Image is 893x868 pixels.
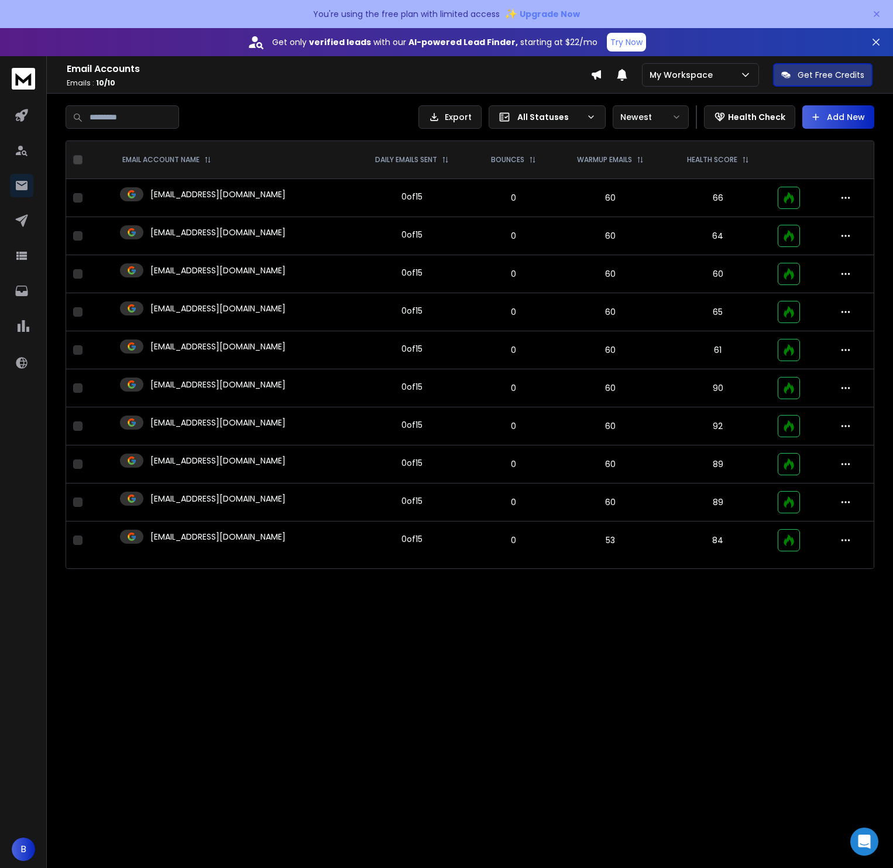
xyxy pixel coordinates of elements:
[610,36,643,48] p: Try Now
[67,78,590,88] p: Emails :
[479,306,548,318] p: 0
[665,293,770,331] td: 65
[577,155,632,164] p: WARMUP EMAILS
[150,341,286,352] p: [EMAIL_ADDRESS][DOMAIN_NAME]
[613,105,689,129] button: Newest
[850,828,878,856] div: Open Intercom Messenger
[150,227,286,238] p: [EMAIL_ADDRESS][DOMAIN_NAME]
[150,265,286,276] p: [EMAIL_ADDRESS][DOMAIN_NAME]
[150,188,286,200] p: [EMAIL_ADDRESS][DOMAIN_NAME]
[150,455,286,466] p: [EMAIL_ADDRESS][DOMAIN_NAME]
[401,533,423,545] div: 0 of 15
[665,483,770,522] td: 89
[401,457,423,469] div: 0 of 15
[520,8,580,20] span: Upgrade Now
[504,6,517,22] span: ✨
[418,105,482,129] button: Export
[555,331,665,369] td: 60
[665,179,770,217] td: 66
[408,36,518,48] strong: AI-powered Lead Finder,
[704,105,795,129] button: Health Check
[272,36,597,48] p: Get only with our starting at $22/mo
[555,522,665,560] td: 53
[479,344,548,356] p: 0
[401,419,423,431] div: 0 of 15
[555,369,665,407] td: 60
[479,192,548,204] p: 0
[665,407,770,445] td: 92
[401,267,423,279] div: 0 of 15
[504,2,580,26] button: ✨Upgrade Now
[401,495,423,507] div: 0 of 15
[517,111,582,123] p: All Statuses
[665,255,770,293] td: 60
[150,417,286,428] p: [EMAIL_ADDRESS][DOMAIN_NAME]
[665,445,770,483] td: 89
[607,33,646,52] button: Try Now
[401,305,423,317] div: 0 of 15
[67,62,590,76] h1: Email Accounts
[728,111,785,123] p: Health Check
[555,293,665,331] td: 60
[650,69,717,81] p: My Workspace
[150,303,286,314] p: [EMAIL_ADDRESS][DOMAIN_NAME]
[401,381,423,393] div: 0 of 15
[555,217,665,255] td: 60
[798,69,864,81] p: Get Free Credits
[122,155,211,164] div: EMAIL ACCOUNT NAME
[479,496,548,508] p: 0
[375,155,437,164] p: DAILY EMAILS SENT
[401,191,423,203] div: 0 of 15
[12,838,35,861] button: B
[687,155,737,164] p: HEALTH SCORE
[555,179,665,217] td: 60
[665,522,770,560] td: 84
[150,379,286,390] p: [EMAIL_ADDRESS][DOMAIN_NAME]
[479,534,548,546] p: 0
[802,105,874,129] button: Add New
[479,458,548,470] p: 0
[773,63,873,87] button: Get Free Credits
[401,343,423,355] div: 0 of 15
[401,229,423,241] div: 0 of 15
[665,331,770,369] td: 61
[150,531,286,543] p: [EMAIL_ADDRESS][DOMAIN_NAME]
[555,483,665,522] td: 60
[665,217,770,255] td: 64
[555,445,665,483] td: 60
[12,68,35,90] img: logo
[96,78,115,88] span: 10 / 10
[479,382,548,394] p: 0
[150,493,286,505] p: [EMAIL_ADDRESS][DOMAIN_NAME]
[313,8,500,20] p: You're using the free plan with limited access
[555,255,665,293] td: 60
[491,155,524,164] p: BOUNCES
[479,230,548,242] p: 0
[665,369,770,407] td: 90
[555,407,665,445] td: 60
[479,268,548,280] p: 0
[309,36,371,48] strong: verified leads
[479,420,548,432] p: 0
